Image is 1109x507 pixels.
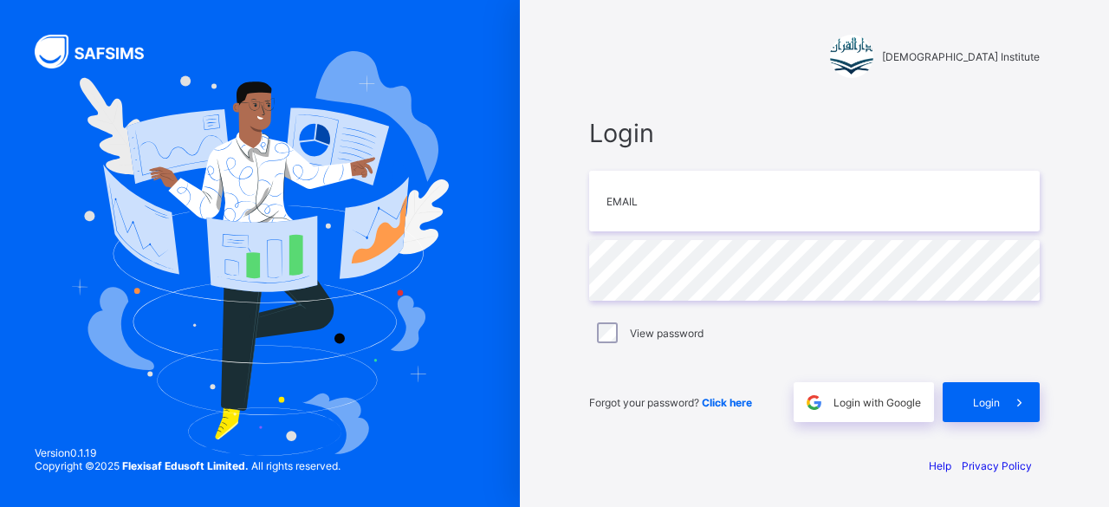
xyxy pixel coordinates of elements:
a: Privacy Policy [962,459,1032,472]
span: Forgot your password? [589,396,752,409]
img: SAFSIMS Logo [35,35,165,68]
img: Hero Image [71,51,448,457]
span: Version 0.1.19 [35,446,340,459]
a: Click here [702,396,752,409]
span: Login [973,396,1000,409]
a: Help [929,459,951,472]
span: [DEMOGRAPHIC_DATA] Institute [882,50,1040,63]
span: Copyright © 2025 All rights reserved. [35,459,340,472]
strong: Flexisaf Edusoft Limited. [122,459,249,472]
span: Login [589,118,1040,148]
span: Login with Google [833,396,921,409]
label: View password [630,327,704,340]
img: google.396cfc9801f0270233282035f929180a.svg [804,393,824,413]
